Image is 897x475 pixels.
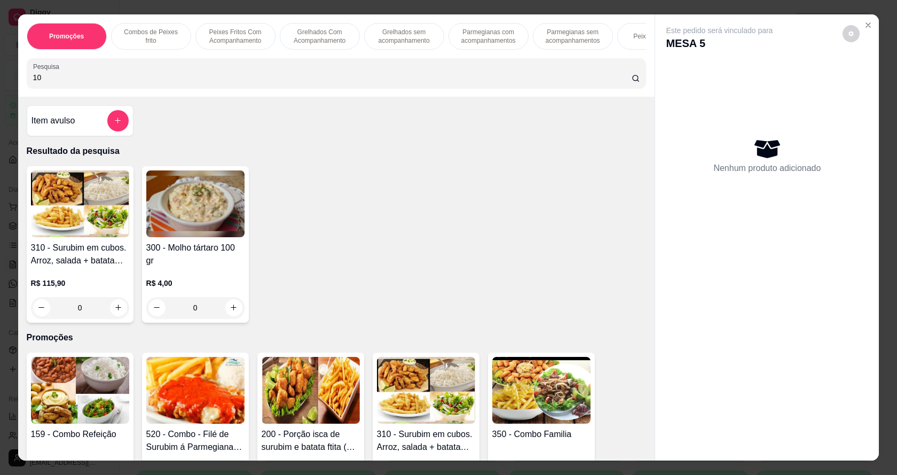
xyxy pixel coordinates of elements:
p: Parmegianas com acompanhamentos [458,28,520,45]
p: Promoções [27,331,647,344]
p: R$ 4,00 [146,278,245,289]
p: Grelhados Com Acompanhamento [289,28,351,45]
h4: 200 - Porção isca de surubim e batata ftita ( sugerido para 3 pessoas ) [262,428,360,454]
p: Nenhum produto adicionado [713,162,821,175]
button: increase-product-quantity [225,299,242,316]
p: MESA 5 [666,36,773,51]
h4: 300 - Molho tártaro 100 gr [146,242,245,267]
h4: 310 - Surubim em cubos. Arroz, salada + batata frita ( serve 3 pessoas ) [377,428,475,454]
p: Este pedido será vinculado para [666,25,773,36]
h4: 350 - Combo Familia [492,428,591,441]
button: decrease-product-quantity [843,25,860,42]
img: product-image [492,357,591,424]
p: R$ 115,90 [31,278,129,289]
button: add-separate-item [107,110,129,131]
p: Promoções [49,32,84,41]
p: Parmegianas sem acompanhamentos [542,28,604,45]
h4: 159 - Combo Refeição [31,428,129,441]
label: Pesquisa [33,62,63,71]
input: Pesquisa [33,72,632,83]
h4: Item avulso [32,114,75,127]
p: Peixes ao molho [633,32,681,41]
img: product-image [262,357,360,424]
button: decrease-product-quantity [148,299,166,316]
img: product-image [146,170,245,237]
img: product-image [31,357,129,424]
h4: 310 - Surubim em cubos. Arroz, salada + batata frita ( serve 3 pessoas ) [31,242,129,267]
img: product-image [377,357,475,424]
h4: 520 - Combo - Filé de Surubim á Parmegiana (2 pessoas) [146,428,245,454]
img: product-image [31,170,129,237]
p: Combos de Peixes frito [120,28,182,45]
img: product-image [146,357,245,424]
button: Close [860,17,877,34]
p: Grelhados sem acompanhamento [373,28,435,45]
p: Resultado da pesquisa [27,145,647,158]
p: Peixes Fritos Com Acompanhamento [204,28,266,45]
